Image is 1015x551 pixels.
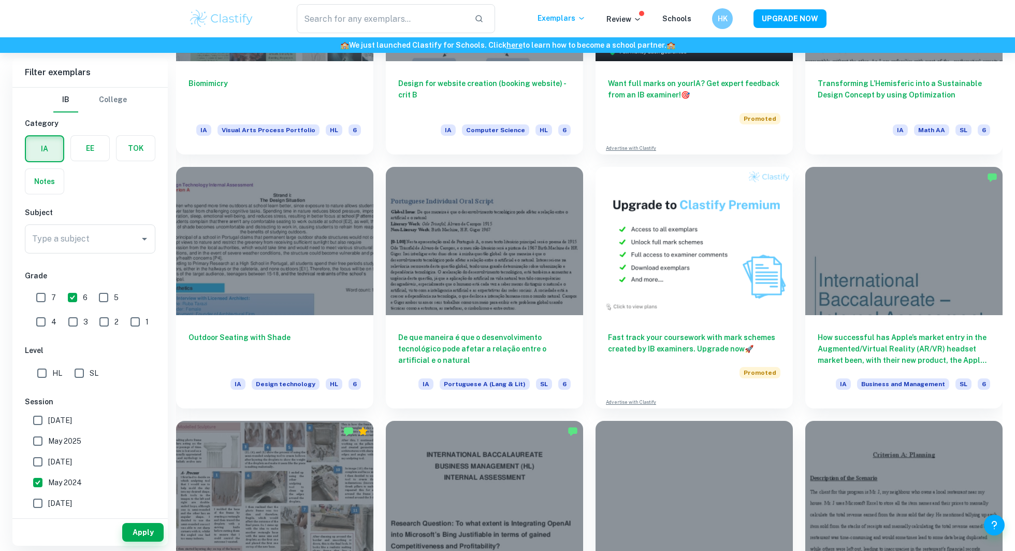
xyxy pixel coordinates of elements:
a: Advertise with Clastify [606,145,656,152]
span: HL [52,368,62,379]
p: Review [606,13,642,25]
a: Advertise with Clastify [606,399,656,406]
button: IB [53,88,78,112]
span: IA [441,124,456,136]
span: [DATE] [48,415,72,426]
button: Help and Feedback [984,515,1005,535]
span: 4 [51,316,56,328]
span: May 2024 [48,477,82,488]
a: here [506,41,523,49]
span: SL [955,124,972,136]
span: Promoted [740,113,780,124]
span: Design technology [252,378,320,390]
span: 6 [978,378,990,390]
h6: Outdoor Seating with Shade [189,332,361,366]
span: Math AA [914,124,949,136]
button: Notes [25,169,64,194]
a: De que maneira é que o desenvolvimento tecnológico pode afetar a relação entre o artificial e o n... [386,167,583,408]
button: TOK [117,136,155,161]
h6: De que maneira é que o desenvolvimento tecnológico pode afetar a relação entre o artificial e o n... [398,332,571,366]
span: 3 [83,316,88,328]
span: 6 [349,124,361,136]
p: Exemplars [538,12,586,24]
span: IA [836,378,851,390]
img: Marked [568,426,578,436]
button: College [99,88,127,112]
button: HK [712,8,733,29]
span: HL [326,378,342,390]
span: 🎯 [681,91,690,99]
span: 🏫 [340,41,349,49]
a: How successful has Apple’s market entry in the Augmented/Virtual Reality (AR/VR) headset market b... [805,167,1003,408]
span: 6 [349,378,361,390]
span: 6 [978,124,990,136]
span: 1 [146,316,149,328]
a: Outdoor Seating with ShadeIADesign technologyHL6 [176,167,373,408]
div: Premium [358,426,368,436]
h6: Category [25,118,155,129]
span: 5 [114,292,119,303]
img: Thumbnail [596,167,793,315]
h6: Level [25,345,155,356]
span: 6 [558,378,571,390]
h6: Design for website creation (booking website) - crit B [398,78,571,112]
h6: HK [717,13,729,24]
span: IA [230,378,245,390]
span: IA [418,378,433,390]
span: Business and Management [857,378,949,390]
h6: Transforming L’Hemisferic into a Sustainable Design Concept by using Optimization [818,78,990,112]
button: Apply [122,523,164,542]
button: EE [71,136,109,161]
span: 🏫 [666,41,675,49]
h6: We just launched Clastify for Schools. Click to learn how to become a school partner. [2,39,1013,51]
span: 6 [558,124,571,136]
button: IA [26,136,63,161]
span: 2 [114,316,119,328]
h6: Want full marks on your IA ? Get expert feedback from an IB examiner! [608,78,780,101]
img: Clastify logo [189,8,254,29]
span: [DATE] [48,456,72,468]
span: Visual Arts Process Portfolio [218,124,320,136]
h6: Session [25,396,155,407]
span: SL [536,378,552,390]
span: 6 [83,292,88,303]
span: 7 [51,292,56,303]
h6: Subject [25,207,155,218]
h6: Grade [25,270,155,281]
span: [DATE] [48,498,72,509]
span: 🚀 [745,345,753,353]
span: Computer Science [462,124,529,136]
span: SL [955,378,972,390]
span: May 2025 [48,435,81,447]
span: IA [893,124,908,136]
button: Open [137,232,152,246]
button: UPGRADE NOW [753,9,827,28]
input: Search for any exemplars... [297,4,466,33]
span: SL [90,368,98,379]
h6: How successful has Apple’s market entry in the Augmented/Virtual Reality (AR/VR) headset market b... [818,332,990,366]
h6: Fast track your coursework with mark schemes created by IB examiners. Upgrade now [608,332,780,355]
h6: Biomimicry [189,78,361,112]
span: Promoted [740,367,780,378]
img: Marked [343,426,354,436]
div: Filter type choice [53,88,127,112]
span: HL [535,124,552,136]
span: Portuguese A (Lang & Lit) [440,378,530,390]
img: Marked [987,172,997,182]
h6: Filter exemplars [12,58,168,87]
span: IA [196,124,211,136]
span: HL [326,124,342,136]
a: Schools [662,15,691,23]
